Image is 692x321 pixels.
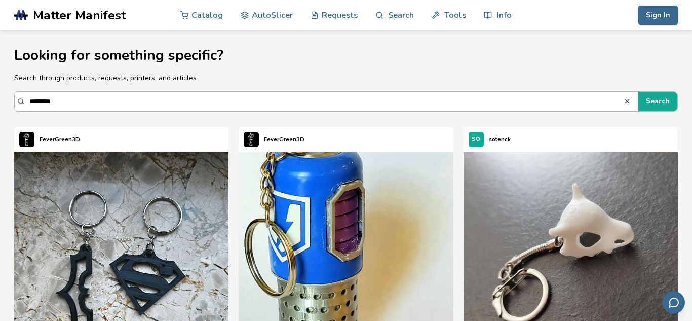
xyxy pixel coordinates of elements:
[14,48,678,63] h1: Looking for something specific?
[14,73,678,83] p: Search through products, requests, printers, and articles
[472,136,480,143] span: SO
[29,92,624,111] input: Search
[624,98,633,105] button: Search
[264,134,304,145] p: FeverGreen3D
[40,134,80,145] p: FeverGreen3D
[244,132,259,147] img: FeverGreen3D's profile
[19,132,34,147] img: FeverGreen3D's profile
[638,6,678,25] button: Sign In
[638,92,677,111] button: Search
[489,134,511,145] p: sotenck
[33,8,126,22] span: Matter Manifest
[239,127,310,152] a: FeverGreen3D's profileFeverGreen3D
[662,291,685,314] button: Send feedback via email
[14,127,85,152] a: FeverGreen3D's profileFeverGreen3D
